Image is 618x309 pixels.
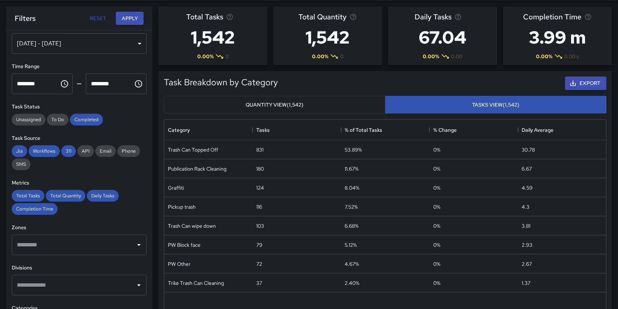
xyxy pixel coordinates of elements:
h6: Divisions [12,264,147,272]
svg: Total number of tasks in the selected period, compared to the previous period. [226,13,233,21]
div: 311 [61,145,76,157]
div: 6.68% [345,222,359,230]
h3: 67.04 [415,23,471,52]
div: 53.89% [345,146,362,153]
span: Completion Time [523,11,582,23]
div: 5.12% [345,241,357,249]
span: 0 % [433,146,440,153]
span: Workflows [29,148,60,154]
span: 0.00 % [197,53,214,60]
div: 116 [256,203,262,211]
div: Trike Trash Can Cleaning [168,279,224,287]
h6: Task Source [12,134,147,142]
span: Email [95,148,116,154]
div: Completion Time [12,203,58,215]
div: 30.78 [522,146,535,153]
span: 0 % [433,165,440,172]
svg: Average time taken to complete tasks in the selected period, compared to the previous period. [585,13,592,21]
span: 0 % [433,184,440,191]
h5: Task Breakdown by Category [164,77,278,88]
button: Quantity View(1,542) [164,96,386,114]
div: Email [95,145,116,157]
div: 8.04% [345,184,360,191]
div: Unassigned [12,114,45,126]
span: Completion Time [12,206,58,212]
span: 0.00 [451,53,463,60]
button: Reset [87,12,110,25]
span: 0 % [433,260,440,268]
div: Phone [117,145,140,157]
div: PW Block face [168,241,201,249]
span: 0 [340,53,343,60]
span: Unassigned [12,116,45,123]
span: Total Quantity [299,11,347,23]
span: SMS [12,161,30,167]
svg: Average number of tasks per day in the selected period, compared to the previous period. [455,13,462,21]
div: Jia [12,145,27,157]
h6: Metrics [12,179,147,187]
h6: Filters [15,12,36,24]
div: SMS [12,159,30,170]
span: 0 % [433,241,440,249]
span: 0 [225,53,229,60]
h3: 3.99 m [523,23,592,52]
div: 124 [256,184,264,191]
span: 0 % [433,222,440,230]
span: 0.00 s [564,53,579,60]
div: 37 [256,279,262,287]
div: Daily Average [522,120,554,140]
div: % of Total Tasks [341,120,430,140]
div: Total Quantity [46,190,85,202]
span: Completed [70,116,103,123]
span: 0.00 % [423,53,439,60]
h3: 1,542 [186,23,239,52]
div: Category [168,120,190,140]
div: Pickup trash [168,203,196,211]
button: Choose time, selected time is 11:59 PM [131,77,146,91]
span: API [77,148,94,154]
h6: Time Range [12,63,147,71]
svg: Total task quantity in the selected period, compared to the previous period. [350,13,357,21]
div: 4.3 [522,203,530,211]
div: 180 [256,165,264,172]
div: Publication Rack Cleaning [168,165,227,172]
button: Open [134,240,144,250]
span: 311 [61,148,76,154]
button: Choose time, selected time is 12:00 AM [57,77,72,91]
div: Workflows [29,145,60,157]
div: 7.52% [345,203,358,211]
span: Total Tasks [12,193,44,199]
div: 79 [256,241,262,249]
div: Total Tasks [12,190,44,202]
div: 2.40% [345,279,360,287]
span: Total Quantity [46,193,85,199]
div: Graffiti [168,184,184,191]
h3: 1,542 [299,23,357,52]
button: Tasks View(1,542) [385,96,607,114]
h6: Zones [12,224,147,232]
div: % Change [430,120,518,140]
div: % of Total Tasks [345,120,383,140]
div: Tasks [253,120,341,140]
div: 3.81 [522,222,531,230]
div: To Do [47,114,69,126]
span: To Do [47,116,69,123]
div: Completed [70,114,103,126]
div: Trash Can Topped Off [168,146,218,153]
span: 0 % [433,279,440,287]
span: 0.00 % [536,53,553,60]
span: Daily Tasks [87,193,119,199]
div: PW Other [168,260,191,268]
div: 103 [256,222,264,230]
button: Export [565,77,607,90]
div: 11.67% [345,165,359,172]
div: API [77,145,94,157]
button: Apply [116,12,144,25]
div: Daily Average [518,120,607,140]
div: Category [164,120,253,140]
span: Total Tasks [186,11,223,23]
div: 6.67 [522,165,532,172]
span: Jia [12,148,27,154]
span: 0 % [433,203,440,211]
span: Phone [117,148,140,154]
